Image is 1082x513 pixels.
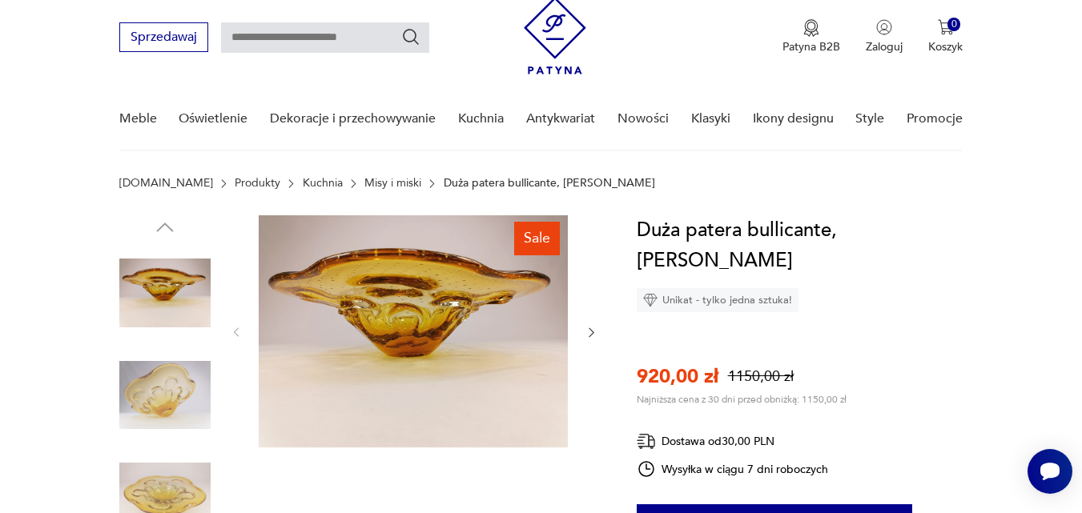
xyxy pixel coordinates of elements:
img: Zdjęcie produktu Duża patera bullicante, Murano [119,247,211,339]
p: 920,00 zł [637,363,718,390]
a: Oświetlenie [179,88,247,150]
button: Sprzedawaj [119,22,208,52]
a: Kuchnia [303,177,343,190]
a: Meble [119,88,157,150]
p: Duża patera bullicante, [PERSON_NAME] [444,177,655,190]
div: Dostawa od 30,00 PLN [637,431,829,451]
img: Ikona dostawy [637,431,656,451]
a: Produkty [235,177,280,190]
a: Promocje [907,88,963,150]
a: Nowości [617,88,669,150]
button: 0Koszyk [928,19,963,54]
h1: Duża patera bullicante, [PERSON_NAME] [637,215,975,276]
a: Antykwariat [526,88,595,150]
p: Koszyk [928,39,963,54]
img: Zdjęcie produktu Duża patera bullicante, Murano [119,350,211,441]
img: Ikona medalu [803,19,819,37]
a: Dekoracje i przechowywanie [270,88,436,150]
div: 0 [947,18,961,31]
p: Najniższa cena z 30 dni przed obniżką: 1150,00 zł [637,393,847,406]
p: Patyna B2B [782,39,840,54]
div: Sale [514,222,560,255]
button: Zaloguj [866,19,903,54]
a: Ikony designu [753,88,834,150]
a: Ikona medaluPatyna B2B [782,19,840,54]
button: Patyna B2B [782,19,840,54]
p: 1150,00 zł [728,367,794,387]
img: Ikona diamentu [643,293,658,307]
a: Misy i miski [364,177,421,190]
img: Ikona koszyka [938,19,954,35]
img: Ikonka użytkownika [876,19,892,35]
a: Kuchnia [458,88,504,150]
p: Zaloguj [866,39,903,54]
img: Zdjęcie produktu Duża patera bullicante, Murano [259,215,568,447]
div: Unikat - tylko jedna sztuka! [637,288,798,312]
a: Klasyki [691,88,730,150]
div: Wysyłka w ciągu 7 dni roboczych [637,459,829,479]
a: Style [855,88,884,150]
a: [DOMAIN_NAME] [119,177,213,190]
a: Sprzedawaj [119,33,208,44]
iframe: Smartsupp widget button [1028,449,1072,494]
button: Szukaj [401,27,420,46]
